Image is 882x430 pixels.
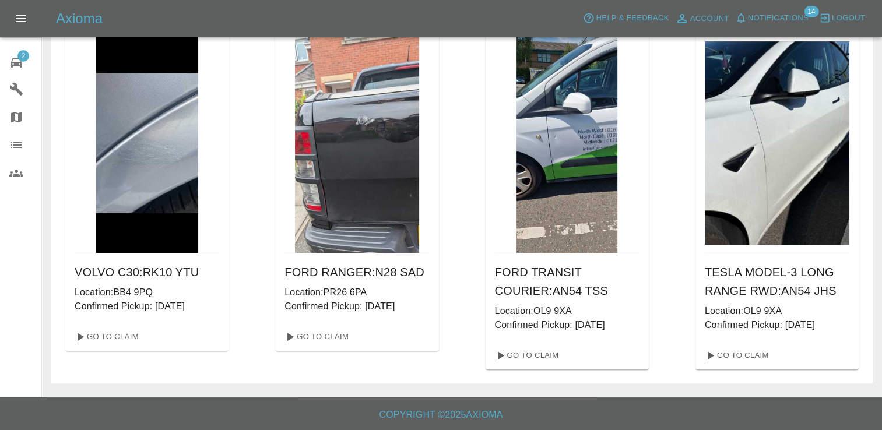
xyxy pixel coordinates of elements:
[705,263,849,300] h6: TESLA MODEL-3 LONG RANGE RWD : AN54 JHS
[804,6,818,17] span: 14
[75,286,219,299] p: Location: BB4 9PQ
[596,12,669,25] span: Help & Feedback
[284,299,429,313] p: Confirmed Pickup: [DATE]
[832,12,865,25] span: Logout
[490,346,562,365] a: Go To Claim
[495,318,639,332] p: Confirmed Pickup: [DATE]
[17,50,29,62] span: 2
[70,327,142,346] a: Go To Claim
[9,407,873,423] h6: Copyright © 2025 Axioma
[495,263,639,300] h6: FORD TRANSIT COURIER : AN54 TSS
[75,299,219,313] p: Confirmed Pickup: [DATE]
[705,318,849,332] p: Confirmed Pickup: [DATE]
[748,12,809,25] span: Notifications
[672,9,732,28] a: Account
[495,304,639,318] p: Location: OL9 9XA
[580,9,672,27] button: Help & Feedback
[284,263,429,281] h6: FORD RANGER : N28 SAD
[75,263,219,281] h6: VOLVO C30 : RK10 YTU
[280,327,352,346] a: Go To Claim
[816,9,868,27] button: Logout
[284,286,429,299] p: Location: PR26 6PA
[7,5,35,33] button: Open drawer
[56,9,103,28] h5: Axioma
[732,9,811,27] button: Notifications
[690,12,729,26] span: Account
[705,304,849,318] p: Location: OL9 9XA
[700,346,772,365] a: Go To Claim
